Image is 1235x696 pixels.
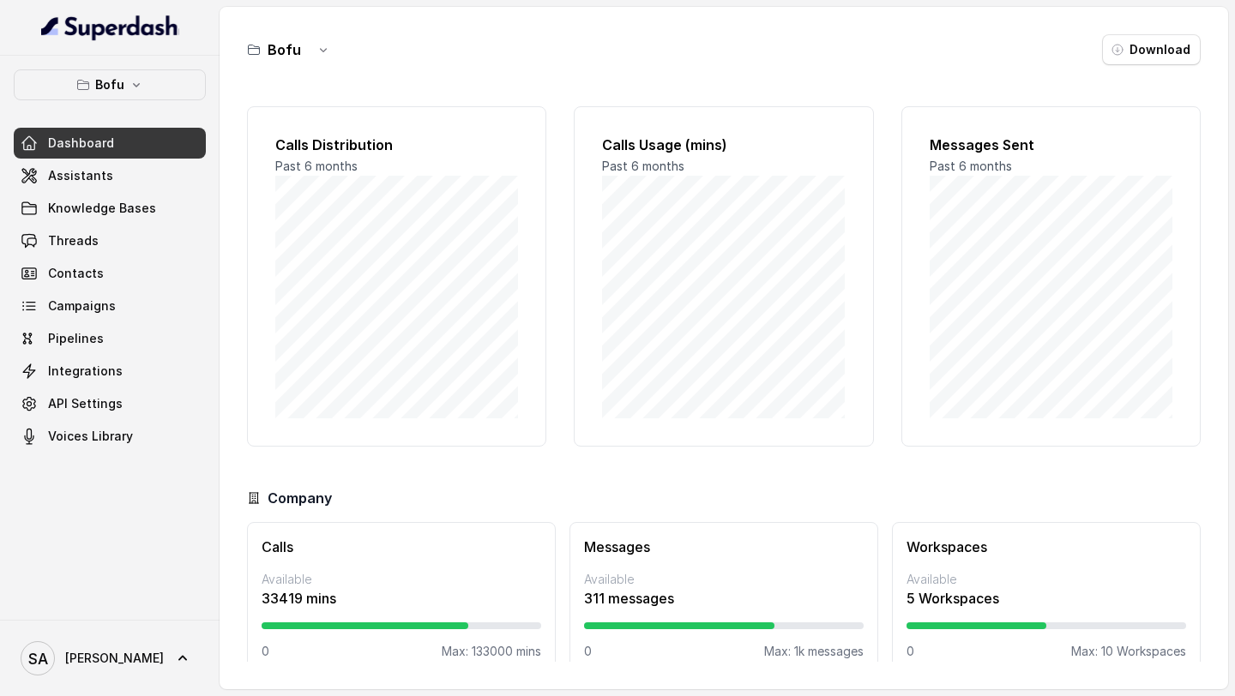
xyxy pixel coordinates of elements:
[602,159,684,173] span: Past 6 months
[907,537,1186,557] h3: Workspaces
[14,225,206,256] a: Threads
[275,135,518,155] h2: Calls Distribution
[14,291,206,321] a: Campaigns
[602,135,845,155] h2: Calls Usage (mins)
[14,388,206,419] a: API Settings
[48,363,123,380] span: Integrations
[1102,34,1201,65] button: Download
[584,537,864,557] h3: Messages
[48,330,104,347] span: Pipelines
[930,159,1012,173] span: Past 6 months
[14,69,206,100] button: Bofu
[48,428,133,445] span: Voices Library
[48,297,116,315] span: Campaigns
[48,232,99,249] span: Threads
[14,323,206,354] a: Pipelines
[48,167,113,184] span: Assistants
[268,488,332,508] h3: Company
[262,571,541,588] p: Available
[14,193,206,224] a: Knowledge Bases
[48,265,104,282] span: Contacts
[48,200,156,217] span: Knowledge Bases
[907,588,1186,609] p: 5 Workspaces
[584,571,864,588] p: Available
[268,39,301,60] h3: Bofu
[41,14,179,41] img: light.svg
[930,135,1172,155] h2: Messages Sent
[95,75,124,95] p: Bofu
[28,650,48,668] text: SA
[48,135,114,152] span: Dashboard
[907,571,1186,588] p: Available
[14,160,206,191] a: Assistants
[907,643,914,660] p: 0
[14,258,206,289] a: Contacts
[262,643,269,660] p: 0
[262,588,541,609] p: 33419 mins
[442,643,541,660] p: Max: 133000 mins
[14,128,206,159] a: Dashboard
[262,537,541,557] h3: Calls
[275,159,358,173] span: Past 6 months
[764,643,864,660] p: Max: 1k messages
[65,650,164,667] span: [PERSON_NAME]
[48,395,123,412] span: API Settings
[14,421,206,452] a: Voices Library
[1071,643,1186,660] p: Max: 10 Workspaces
[584,588,864,609] p: 311 messages
[14,634,206,682] a: [PERSON_NAME]
[584,643,592,660] p: 0
[14,356,206,387] a: Integrations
